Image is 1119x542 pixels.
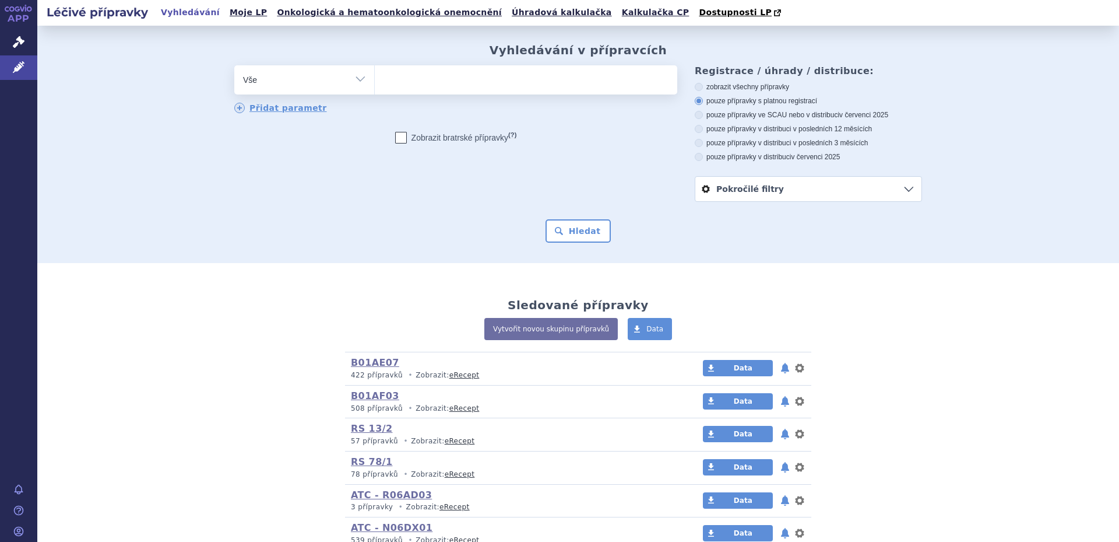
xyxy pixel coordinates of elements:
[445,437,475,445] a: eRecept
[695,65,922,76] h3: Registrace / úhrady / distribuce:
[351,371,403,379] span: 422 přípravků
[695,5,787,21] a: Dostupnosti LP
[794,460,805,474] button: nastavení
[351,390,399,401] a: B01AF03
[396,502,406,512] i: •
[351,456,392,467] a: RS 78/1
[734,397,752,405] span: Data
[703,426,773,442] a: Data
[703,459,773,475] a: Data
[695,124,922,134] label: pouze přípravky v distribuci v posledních 12 měsících
[734,463,752,471] span: Data
[546,219,611,243] button: Hledat
[351,436,601,446] p: Zobrazit:
[734,364,752,372] span: Data
[405,370,416,380] i: •
[794,427,805,441] button: nastavení
[695,110,922,120] label: pouze přípravky ve SCAU nebo v distribuci
[508,131,516,139] abbr: (?)
[351,470,398,478] span: 78 přípravků
[794,494,805,508] button: nastavení
[157,5,223,20] a: Vyhledávání
[226,5,270,20] a: Moje LP
[734,529,752,537] span: Data
[703,360,773,376] a: Data
[395,132,517,144] label: Zobrazit bratrské přípravky
[351,489,432,501] a: ATC - R06AD03
[490,43,667,57] h2: Vyhledávání v přípravcích
[508,298,649,312] h2: Sledované přípravky
[351,404,601,414] p: Zobrazit:
[791,153,840,161] span: v červenci 2025
[351,437,398,445] span: 57 přípravků
[351,503,393,511] span: 3 přípravky
[699,8,772,17] span: Dostupnosti LP
[703,393,773,410] a: Data
[351,357,399,368] a: B01AE07
[351,404,403,412] span: 508 přípravků
[273,5,505,20] a: Onkologická a hematoonkologická onemocnění
[794,361,805,375] button: nastavení
[779,460,791,474] button: notifikace
[449,371,480,379] a: eRecept
[449,404,480,412] a: eRecept
[351,470,601,480] p: Zobrazit:
[628,318,672,340] a: Data
[779,427,791,441] button: notifikace
[779,526,791,540] button: notifikace
[734,430,752,438] span: Data
[439,503,470,511] a: eRecept
[351,522,432,533] a: ATC - N06DX01
[794,394,805,408] button: nastavení
[508,5,615,20] a: Úhradová kalkulačka
[618,5,693,20] a: Kalkulačka CP
[734,496,752,505] span: Data
[37,4,157,20] h2: Léčivé přípravky
[695,138,922,148] label: pouze přípravky v distribuci v posledních 3 měsících
[695,152,922,162] label: pouze přípravky v distribuci
[351,423,392,434] a: RS 13/2
[351,370,601,380] p: Zobrazit:
[703,492,773,509] a: Data
[400,436,411,446] i: •
[484,318,618,340] a: Vytvořit novou skupinu přípravků
[351,502,601,512] p: Zobrazit:
[400,470,411,480] i: •
[779,394,791,408] button: notifikace
[839,111,888,119] span: v červenci 2025
[234,103,327,113] a: Přidat parametr
[646,325,663,333] span: Data
[695,96,922,106] label: pouze přípravky s platnou registrací
[695,177,921,201] a: Pokročilé filtry
[405,404,416,414] i: •
[779,494,791,508] button: notifikace
[445,470,475,478] a: eRecept
[779,361,791,375] button: notifikace
[695,82,922,92] label: zobrazit všechny přípravky
[794,526,805,540] button: nastavení
[703,525,773,541] a: Data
